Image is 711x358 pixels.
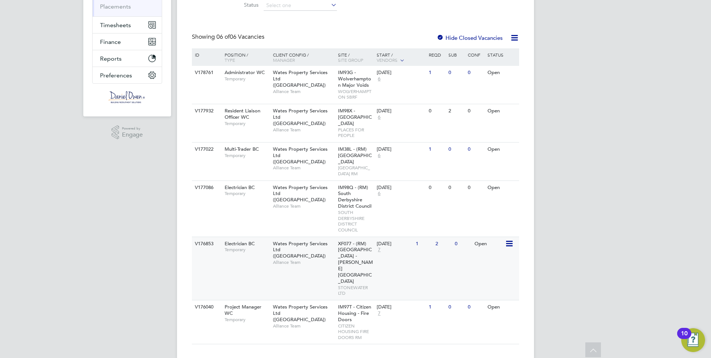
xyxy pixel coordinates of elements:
[216,1,258,8] label: Status
[100,55,122,62] span: Reports
[437,34,503,41] label: Hide Closed Vacancies
[273,69,328,88] span: Wates Property Services Ltd ([GEOGRAPHIC_DATA])
[486,66,518,80] div: Open
[122,125,143,132] span: Powered by
[434,237,453,251] div: 2
[122,132,143,138] span: Engage
[466,143,485,156] div: 0
[93,67,162,83] button: Preferences
[338,127,373,138] span: PLACES FOR PEOPLE
[219,48,271,66] div: Position /
[225,184,255,191] span: Electrician BC
[486,300,518,314] div: Open
[112,125,143,140] a: Powered byEngage
[447,48,466,61] div: Sub
[447,181,466,195] div: 0
[681,333,688,343] div: 10
[377,304,425,310] div: [DATE]
[273,165,334,171] span: Alliance Team
[377,57,398,63] span: Vendors
[377,185,425,191] div: [DATE]
[338,240,373,284] span: XF077 - (RM) [GEOGRAPHIC_DATA] - [PERSON_NAME][GEOGRAPHIC_DATA]
[193,104,219,118] div: V177932
[273,184,328,203] span: Wates Property Services Ltd ([GEOGRAPHIC_DATA])
[273,89,334,95] span: Alliance Team
[486,48,518,61] div: Status
[453,237,472,251] div: 0
[377,241,412,247] div: [DATE]
[466,300,485,314] div: 0
[225,69,265,76] span: Administrator WC
[100,38,121,45] span: Finance
[338,323,373,341] span: CITIZEN HOUSING FIRE DOORS RM
[338,89,373,100] span: WOLVERHAMPTON SBRF
[192,33,266,41] div: Showing
[375,48,427,67] div: Start /
[377,108,425,114] div: [DATE]
[225,247,269,253] span: Temporary
[338,69,371,88] span: IM93G - Wolverhampton Major Voids
[193,237,219,251] div: V176853
[225,191,269,196] span: Temporary
[225,153,269,159] span: Temporary
[193,143,219,156] div: V177022
[193,66,219,80] div: V178761
[377,310,382,317] span: 7
[93,17,162,33] button: Timesheets
[414,237,433,251] div: 1
[473,237,505,251] div: Open
[338,184,371,210] span: IM98Q - (RM) South Derbyshire District Council
[273,108,328,127] span: Wates Property Services Ltd ([GEOGRAPHIC_DATA])
[273,57,295,63] span: Manager
[225,76,269,82] span: Temporary
[427,143,446,156] div: 1
[225,108,260,120] span: Resident Liaison Officer WC
[427,181,446,195] div: 0
[93,33,162,50] button: Finance
[273,323,334,329] span: Alliance Team
[193,48,219,61] div: ID
[377,247,382,253] span: 7
[100,72,132,79] span: Preferences
[466,181,485,195] div: 0
[193,300,219,314] div: V176040
[338,285,373,296] span: STONEWATER LTD
[338,210,373,233] span: SOUTH DERBYSHIRE DISTRICT COUNCIL
[225,304,261,316] span: Project Manager WC
[466,104,485,118] div: 0
[225,240,255,247] span: Electrician BC
[486,181,518,195] div: Open
[427,300,446,314] div: 1
[338,304,371,323] span: IM97T - Citizen Housing - Fire Doors
[225,317,269,323] span: Temporary
[447,104,466,118] div: 2
[377,146,425,153] div: [DATE]
[377,76,382,82] span: 6
[447,300,466,314] div: 0
[427,104,446,118] div: 0
[466,48,485,61] div: Conf
[271,48,336,66] div: Client Config /
[377,153,382,159] span: 6
[273,203,334,209] span: Alliance Team
[93,50,162,67] button: Reports
[681,328,705,352] button: Open Resource Center, 10 new notifications
[100,3,131,10] a: Placements
[273,304,328,323] span: Wates Property Services Ltd ([GEOGRAPHIC_DATA])
[377,191,382,197] span: 6
[338,146,372,165] span: IM38L - (RM) [GEOGRAPHIC_DATA]
[466,66,485,80] div: 0
[225,121,269,127] span: Temporary
[336,48,375,66] div: Site /
[486,143,518,156] div: Open
[193,181,219,195] div: V177086
[486,104,518,118] div: Open
[216,33,264,41] span: 06 Vacancies
[225,146,259,152] span: Multi-Trader BC
[109,91,146,103] img: danielowen-logo-retina.png
[427,48,446,61] div: Reqd
[377,70,425,76] div: [DATE]
[273,240,328,259] span: Wates Property Services Ltd ([GEOGRAPHIC_DATA])
[264,0,337,11] input: Select one
[273,127,334,133] span: Alliance Team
